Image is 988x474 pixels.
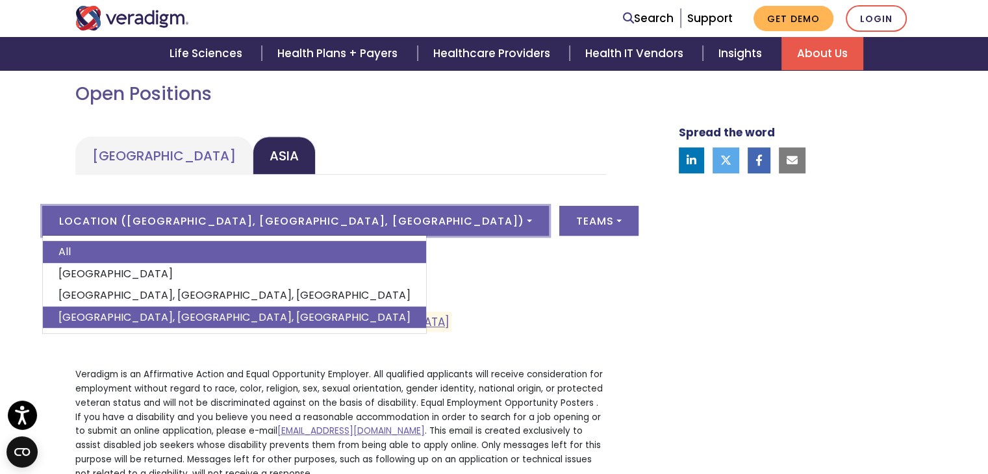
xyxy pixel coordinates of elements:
a: Insights [703,37,781,70]
a: [GEOGRAPHIC_DATA], [GEOGRAPHIC_DATA], [GEOGRAPHIC_DATA] [88,314,450,330]
a: Health IT Vendors [570,37,703,70]
img: Veradigm logo [75,6,189,31]
h2: Open Positions [75,83,606,105]
a: Login [846,5,907,32]
a: Asia [253,136,316,175]
button: Location ([GEOGRAPHIC_DATA], [GEOGRAPHIC_DATA], [GEOGRAPHIC_DATA]) [42,206,548,236]
a: [GEOGRAPHIC_DATA], [GEOGRAPHIC_DATA], [GEOGRAPHIC_DATA] [43,306,426,329]
a: [GEOGRAPHIC_DATA], [GEOGRAPHIC_DATA], [GEOGRAPHIC_DATA] [43,284,426,306]
button: Open CMP widget [6,436,38,468]
a: Support [687,10,733,26]
a: Life Sciences [154,37,262,70]
a: Get Demo [754,6,833,31]
a: [GEOGRAPHIC_DATA] [75,136,253,175]
a: Health Plans + Payers [262,37,417,70]
a: Healthcare Providers [418,37,570,70]
a: [GEOGRAPHIC_DATA] [43,263,426,285]
a: About Us [781,37,863,70]
strong: Spread the word [679,125,775,140]
a: All [43,241,426,263]
a: Search [623,10,674,27]
a: [EMAIL_ADDRESS][DOMAIN_NAME] [277,425,425,437]
button: Teams [559,206,639,236]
